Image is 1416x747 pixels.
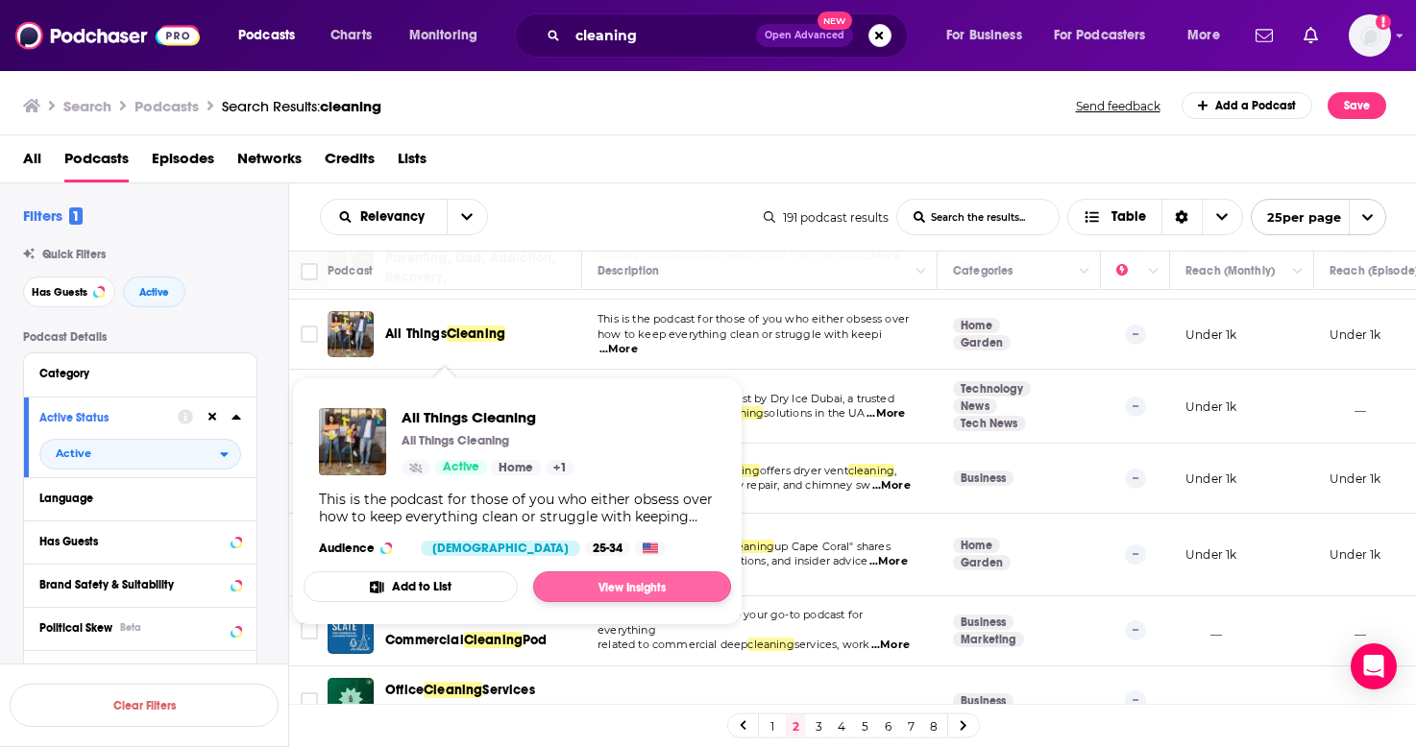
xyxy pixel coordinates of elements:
[818,12,852,30] span: New
[447,200,487,234] button: open menu
[1125,690,1146,710] p: --
[39,439,241,470] h2: filter dropdown
[321,210,447,224] button: open menu
[953,632,1024,647] a: Marketing
[39,361,241,385] button: Category
[120,621,141,634] div: Beta
[1185,398,1236,415] p: Under 1k
[301,692,318,710] span: Toggle select row
[869,554,908,569] span: ...More
[134,97,199,115] h3: Podcasts
[786,714,805,737] a: 2
[123,277,185,307] button: Active
[325,143,375,182] a: Credits
[319,408,386,475] img: All Things Cleaning
[319,491,716,525] div: This is the podcast for those of you who either obsess over how to keep everything clean or strug...
[1116,259,1143,282] div: Power Score
[599,342,638,357] span: ...More
[692,478,870,492] span: , chimney repair, and chimney sw
[443,458,479,477] span: Active
[1251,199,1386,235] button: open menu
[523,632,548,648] span: Pod
[398,143,427,182] a: Lists
[774,540,891,553] span: up Cape Coral" shares
[385,612,489,647] span: Clean Slate: The Commercial
[64,143,129,182] a: Podcasts
[1174,20,1244,51] button: open menu
[756,24,853,47] button: Open AdvancedNew
[726,540,774,553] span: Cleaning
[1185,692,1222,709] p: __
[447,325,505,342] span: Cleaning
[385,325,447,342] span: All Things
[238,22,295,49] span: Podcasts
[237,143,302,182] a: Networks
[765,31,844,40] span: Open Advanced
[42,248,106,261] span: Quick Filters
[328,259,373,282] div: Podcast
[533,571,731,602] a: View Insights
[1182,92,1313,119] a: Add a Podcast
[225,20,320,51] button: open menu
[764,406,865,420] span: solutions in the UA
[1125,620,1146,639] p: --
[464,632,523,648] span: Cleaning
[39,486,241,510] button: Language
[396,20,502,51] button: open menu
[953,259,1013,282] div: Categories
[23,206,83,225] h2: Filters
[878,714,897,737] a: 6
[328,311,374,357] img: All Things Cleaning
[330,22,372,49] span: Charts
[1330,398,1366,415] p: __
[39,367,229,380] div: Category
[1070,98,1166,114] button: Send feedback
[953,398,997,414] a: News
[953,555,1011,570] a: Garden
[533,13,926,58] div: Search podcasts, credits, & more...
[867,406,905,422] span: ...More
[39,572,241,596] button: Brand Safety & Suitability
[910,260,933,283] button: Column Actions
[1330,326,1380,343] p: Under 1k
[1349,14,1391,57] button: Show profile menu
[1067,199,1243,235] button: Choose View
[1185,326,1236,343] p: Under 1k
[139,287,169,298] span: Active
[360,210,431,224] span: Relevancy
[421,541,580,556] div: [DEMOGRAPHIC_DATA]
[855,714,874,737] a: 5
[872,478,911,494] span: ...More
[953,614,1013,630] a: Business
[1185,622,1222,639] p: __
[1185,546,1236,563] p: Under 1k
[953,538,1000,553] a: Home
[1185,470,1236,487] p: Under 1k
[1349,14,1391,57] img: User Profile
[402,408,574,426] span: All Things Cleaning
[402,433,509,448] p: All Things Cleaning
[24,650,256,693] button: Show More
[385,682,424,698] span: Office
[747,638,793,651] span: cleaning
[1330,622,1366,639] p: __
[23,143,41,182] a: All
[39,529,241,553] button: Has Guests
[15,17,200,54] img: Podchaser - Follow, Share and Rate Podcasts
[953,470,1013,486] a: Business
[10,684,279,727] button: Clear Filters
[598,259,659,282] div: Description
[598,638,747,651] span: related to commercial deep
[809,714,828,737] a: 3
[1161,200,1202,234] div: Sort Direction
[953,693,1013,709] a: Business
[1185,259,1275,282] div: Reach (Monthly)
[39,411,165,424] div: Active Status
[63,97,111,115] h3: Search
[320,97,381,115] span: cleaning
